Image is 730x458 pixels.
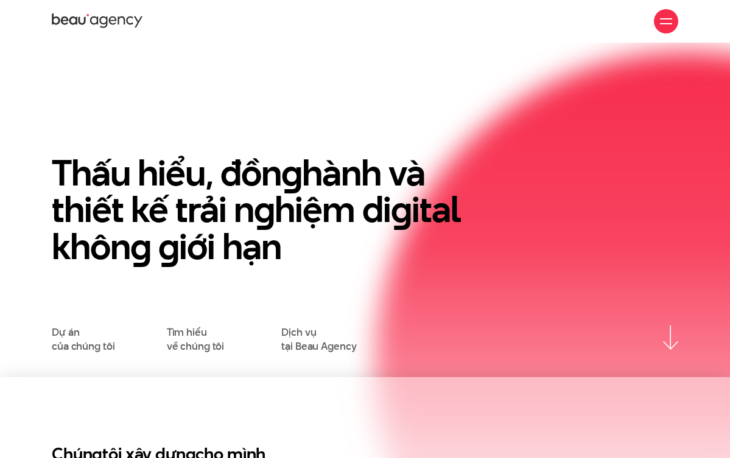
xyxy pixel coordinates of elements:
[52,154,463,265] h1: Thấu hiểu, đồn hành và thiết kế trải n hiệm di ital khôn iới hạn
[167,325,225,353] a: Tìm hiểuvề chúng tôi
[158,221,179,271] en: g
[391,184,412,234] en: g
[130,221,151,271] en: g
[52,325,114,353] a: Dự áncủa chúng tôi
[254,184,275,234] en: g
[281,325,356,353] a: Dịch vụtại Beau Agency
[281,148,302,198] en: g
